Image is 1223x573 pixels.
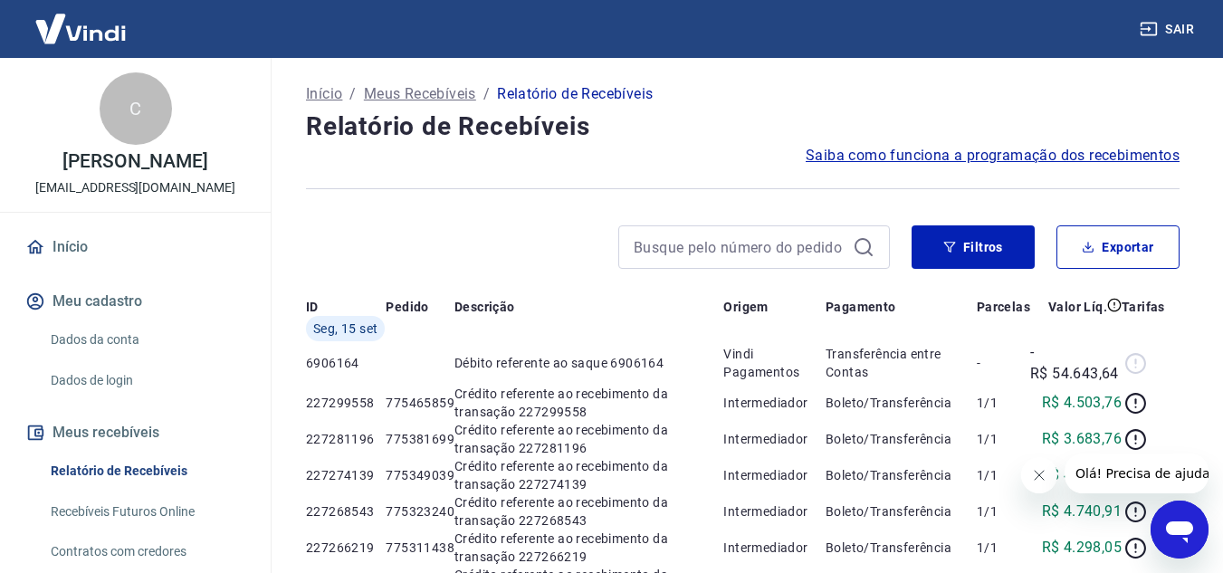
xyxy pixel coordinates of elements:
[1048,298,1107,316] p: Valor Líq.
[22,227,249,267] a: Início
[1021,457,1057,493] iframe: Fechar mensagem
[454,493,723,530] p: Crédito referente ao recebimento da transação 227268543
[43,493,249,530] a: Recebíveis Futuros Online
[1122,298,1165,316] p: Tarifas
[826,466,977,484] p: Boleto/Transferência
[497,83,653,105] p: Relatório de Recebíveis
[100,72,172,145] div: C
[1042,537,1122,559] p: R$ 4.298,05
[454,298,515,316] p: Descrição
[43,533,249,570] a: Contratos com credores
[364,83,476,105] a: Meus Recebíveis
[912,225,1035,269] button: Filtros
[1030,341,1122,385] p: -R$ 54.643,64
[306,502,386,520] p: 227268543
[723,345,825,381] p: Vindi Pagamentos
[826,539,977,557] p: Boleto/Transferência
[454,421,723,457] p: Crédito referente ao recebimento da transação 227281196
[313,320,377,338] span: Seg, 15 set
[306,539,386,557] p: 227266219
[386,298,428,316] p: Pedido
[826,345,977,381] p: Transferência entre Contas
[1042,501,1122,522] p: R$ 4.740,91
[723,430,825,448] p: Intermediador
[723,502,825,520] p: Intermediador
[454,530,723,566] p: Crédito referente ao recebimento da transação 227266219
[22,413,249,453] button: Meus recebíveis
[977,354,1030,372] p: -
[386,430,454,448] p: 775381699
[386,502,454,520] p: 775323240
[11,13,152,27] span: Olá! Precisa de ajuda?
[306,298,319,316] p: ID
[1065,454,1209,493] iframe: Mensagem da empresa
[1136,13,1201,46] button: Sair
[306,354,386,372] p: 6906164
[43,453,249,490] a: Relatório de Recebíveis
[62,152,207,171] p: [PERSON_NAME]
[1042,428,1122,450] p: R$ 3.683,76
[386,466,454,484] p: 775349039
[1042,392,1122,414] p: R$ 4.503,76
[483,83,490,105] p: /
[723,298,768,316] p: Origem
[977,466,1030,484] p: 1/1
[349,83,356,105] p: /
[43,362,249,399] a: Dados de login
[1151,501,1209,559] iframe: Botão para abrir a janela de mensagens
[826,394,977,412] p: Boleto/Transferência
[826,502,977,520] p: Boleto/Transferência
[35,178,235,197] p: [EMAIL_ADDRESS][DOMAIN_NAME]
[826,430,977,448] p: Boleto/Transferência
[634,234,846,261] input: Busque pelo número do pedido
[826,298,896,316] p: Pagamento
[306,394,386,412] p: 227299558
[723,466,825,484] p: Intermediador
[22,1,139,56] img: Vindi
[454,385,723,421] p: Crédito referente ao recebimento da transação 227299558
[306,430,386,448] p: 227281196
[306,466,386,484] p: 227274139
[977,298,1030,316] p: Parcelas
[1056,225,1180,269] button: Exportar
[306,109,1180,145] h4: Relatório de Recebíveis
[977,539,1030,557] p: 1/1
[386,394,454,412] p: 775465859
[454,457,723,493] p: Crédito referente ao recebimento da transação 227274139
[977,430,1030,448] p: 1/1
[723,394,825,412] p: Intermediador
[43,321,249,358] a: Dados da conta
[22,282,249,321] button: Meu cadastro
[977,502,1030,520] p: 1/1
[723,539,825,557] p: Intermediador
[806,145,1180,167] a: Saiba como funciona a programação dos recebimentos
[454,354,723,372] p: Débito referente ao saque 6906164
[977,394,1030,412] p: 1/1
[306,83,342,105] a: Início
[386,539,454,557] p: 775311438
